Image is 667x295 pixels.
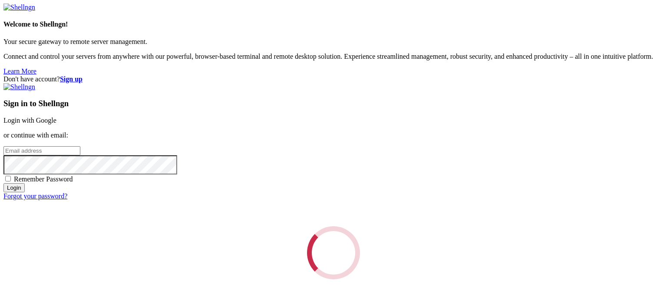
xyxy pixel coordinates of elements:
img: Shellngn [3,3,35,11]
span: Remember Password [14,175,73,183]
p: or continue with email: [3,131,664,139]
input: Remember Password [5,176,11,181]
a: Learn More [3,67,36,75]
div: Don't have account? [3,75,664,83]
h3: Sign in to Shellngn [3,99,664,108]
p: Your secure gateway to remote server management. [3,38,664,46]
a: Forgot your password? [3,192,67,200]
input: Login [3,183,25,192]
p: Connect and control your servers from anywhere with our powerful, browser-based terminal and remo... [3,53,664,60]
h4: Welcome to Shellngn! [3,20,664,28]
a: Sign up [60,75,83,83]
img: Shellngn [3,83,35,91]
a: Login with Google [3,117,56,124]
input: Email address [3,146,80,155]
div: Loading... [299,218,368,288]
